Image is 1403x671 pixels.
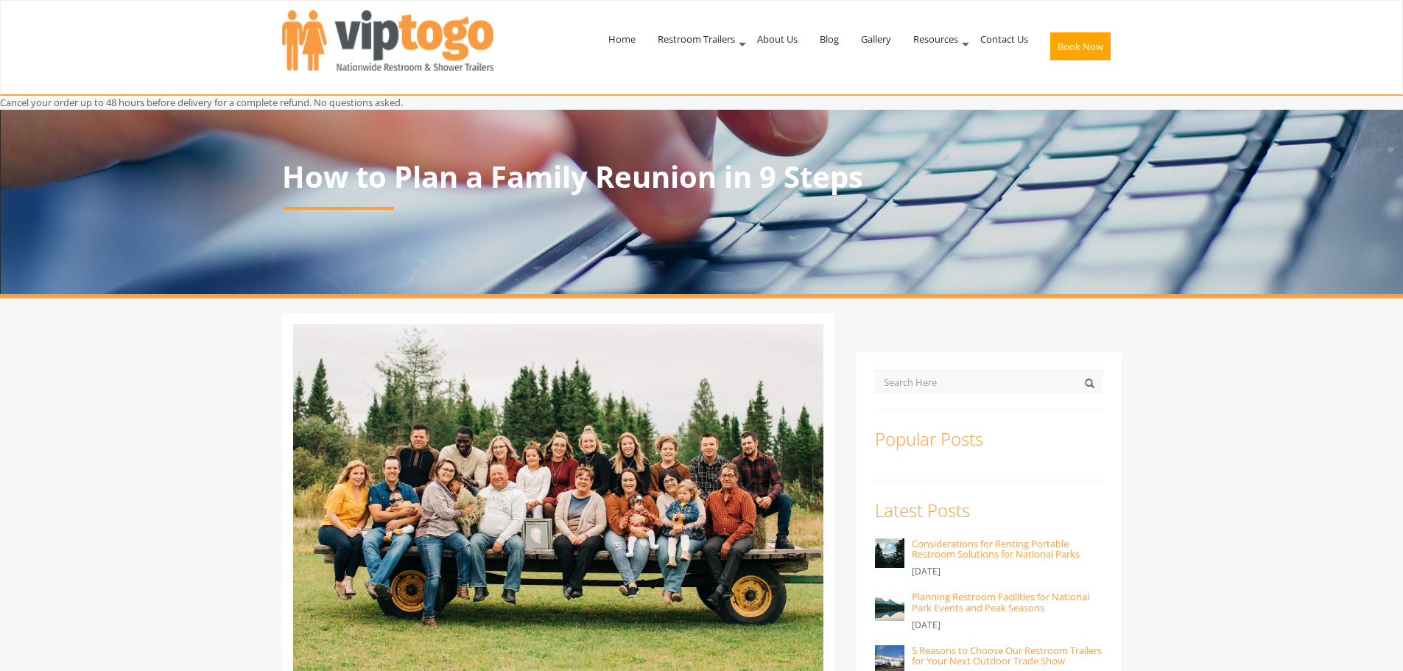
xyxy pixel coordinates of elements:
[597,1,647,77] a: Home
[1050,32,1111,60] button: Book Now
[969,1,1039,77] a: Contact Us
[875,538,904,568] img: Considerations for Renting Portable Restroom Solutions for National Parks - VIPTOGO
[850,1,902,77] a: Gallery
[875,501,1103,520] h3: Latest Posts
[746,1,809,77] a: About Us
[282,10,493,71] img: VIPTOGO
[875,370,1103,394] input: Search Here
[875,429,1103,449] h3: Popular Posts
[912,563,1103,580] p: [DATE]
[875,591,904,621] img: Planning Restroom Facilities for National Park Events and Peak Seasons - VIPTOGO
[809,1,850,77] a: Blog
[1039,1,1122,92] a: Book Now
[912,590,1089,614] a: Planning Restroom Facilities for National Park Events and Peak Seasons
[912,616,1103,634] p: [DATE]
[902,1,969,77] a: Resources
[282,161,1122,193] p: How to Plan a Family Reunion in 9 Steps
[912,644,1102,667] a: 5 Reasons to Choose Our Restroom Trailers for Your Next Outdoor Trade Show
[647,1,746,77] a: Restroom Trailers
[912,537,1080,561] a: Considerations for Renting Portable Restroom Solutions for National Parks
